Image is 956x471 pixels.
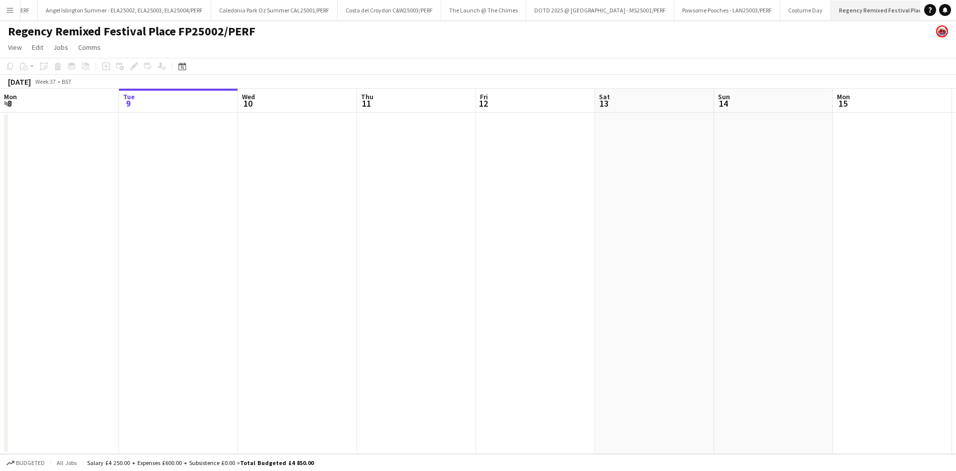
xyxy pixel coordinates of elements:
[62,78,72,85] div: BST
[936,25,948,37] app-user-avatar: Bakehouse Costume
[441,0,526,20] button: The Launch @ The Chimes
[837,92,850,101] span: Mon
[240,98,255,109] span: 10
[717,98,730,109] span: 14
[526,0,674,20] button: DOTD 2025 @ [GEOGRAPHIC_DATA] - MS25001/PERF
[240,459,314,467] span: Total Budgeted £4 850.00
[359,98,373,109] span: 11
[599,92,610,101] span: Sat
[55,459,79,467] span: All jobs
[2,98,17,109] span: 8
[28,41,47,54] a: Edit
[53,43,68,52] span: Jobs
[211,0,338,20] button: Caledonia Park Oz Summer CAL25001/PERF
[32,43,43,52] span: Edit
[87,459,314,467] div: Salary £4 250.00 + Expenses £600.00 + Subsistence £0.00 =
[16,460,45,467] span: Budgeted
[33,78,58,85] span: Week 37
[5,458,46,469] button: Budgeted
[718,92,730,101] span: Sun
[49,41,72,54] a: Jobs
[836,98,850,109] span: 15
[8,43,22,52] span: View
[4,41,26,54] a: View
[597,98,610,109] span: 13
[242,92,255,101] span: Wed
[780,0,831,20] button: Costume Day
[674,0,780,20] button: Pawsome Pooches - LAN25003/PERF
[78,43,101,52] span: Comms
[38,0,211,20] button: Angel Islington Summer - ELA25002, ELA25003, ELA25004/PERF
[121,98,135,109] span: 9
[361,92,373,101] span: Thu
[74,41,105,54] a: Comms
[338,0,441,20] button: Costa del Croydon C&W25003/PERF
[8,24,255,39] h1: Regency Remixed Festival Place FP25002/PERF
[8,77,31,87] div: [DATE]
[480,92,488,101] span: Fri
[4,92,17,101] span: Mon
[478,98,488,109] span: 12
[123,92,135,101] span: Tue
